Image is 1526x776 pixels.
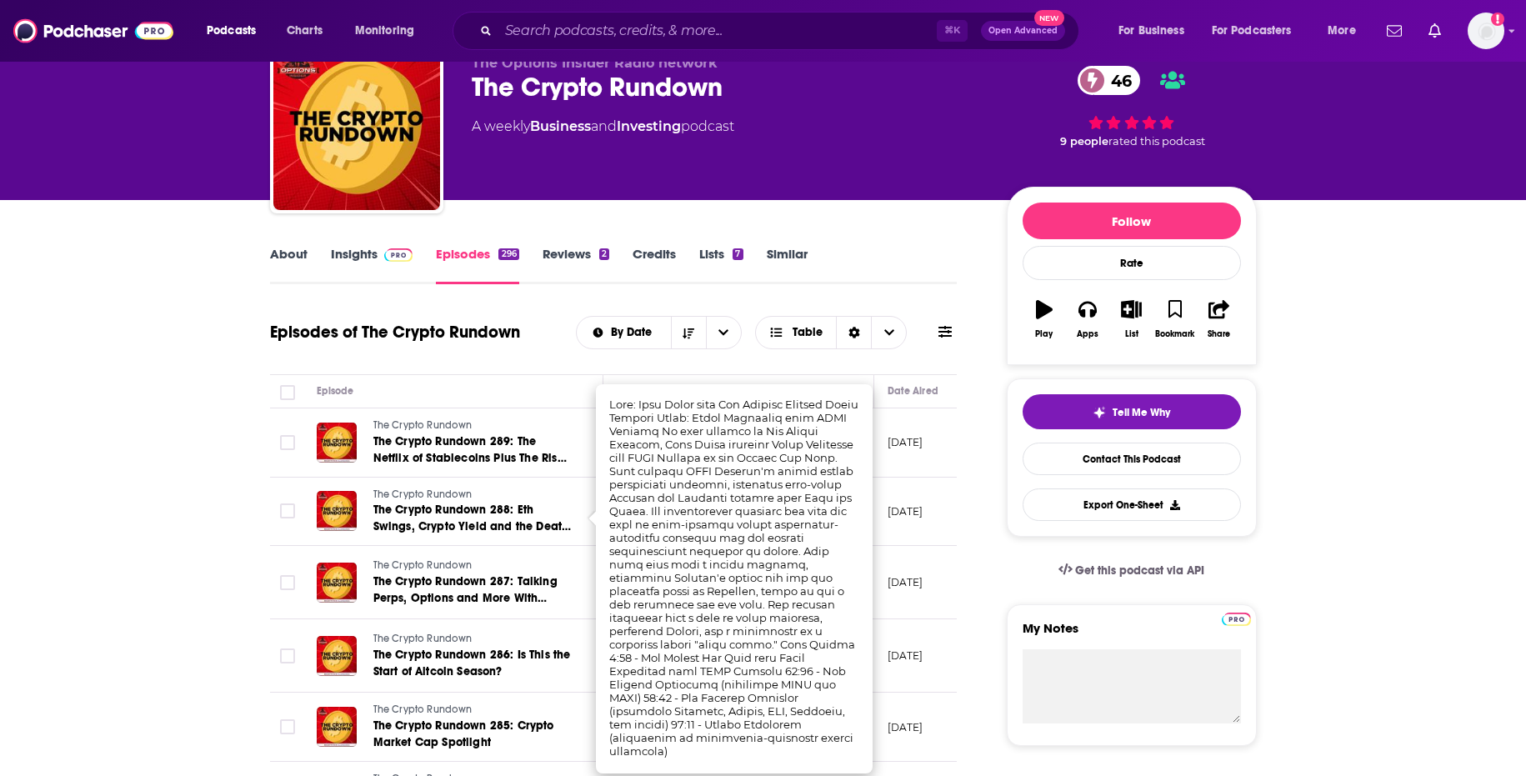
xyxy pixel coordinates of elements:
[1108,135,1205,148] span: rated this podcast
[1023,246,1241,280] div: Rate
[1201,18,1316,44] button: open menu
[468,12,1095,50] div: Search podcasts, credits, & more...
[280,575,295,590] span: Toggle select row
[617,118,681,134] a: Investing
[591,118,617,134] span: and
[373,703,473,715] span: The Crypto Rundown
[1023,488,1241,521] button: Export One-Sheet
[373,648,571,678] span: The Crypto Rundown 286: Is This the Start of Altcoin Season?
[1468,13,1504,49] img: User Profile
[207,19,256,43] span: Podcasts
[1316,18,1377,44] button: open menu
[1222,613,1251,626] img: Podchaser Pro
[280,503,295,518] span: Toggle select row
[706,317,741,348] button: open menu
[1328,19,1356,43] span: More
[1468,13,1504,49] span: Logged in as WachsmanSG
[611,327,658,338] span: By Date
[699,246,743,284] a: Lists7
[1023,289,1066,349] button: Play
[1094,66,1140,95] span: 46
[1007,55,1257,158] div: 46 9 peoplerated this podcast
[755,316,908,349] button: Choose View
[1468,13,1504,49] button: Show profile menu
[373,503,572,550] span: The Crypto Rundown 288: Eth Swings, Crypto Yield and the Death of Physical
[373,419,473,431] span: The Crypto Rundown
[1066,289,1109,349] button: Apps
[1422,17,1448,45] a: Show notifications dropdown
[472,117,734,137] div: A weekly podcast
[276,18,333,44] a: Charts
[1208,329,1230,339] div: Share
[373,434,567,482] span: The Crypto Rundown 289: The Netflix of Stablecoins Plus The Rise of ETHZilla!!!
[1023,394,1241,429] button: tell me why sparkleTell Me Why
[1093,406,1106,419] img: tell me why sparkle
[373,502,573,535] a: The Crypto Rundown 288: Eth Swings, Crypto Yield and the Death of Physical
[373,559,473,571] span: The Crypto Rundown
[981,21,1065,41] button: Open AdvancedNew
[373,703,573,718] a: The Crypto Rundown
[498,248,518,260] div: 296
[373,718,554,749] span: The Crypto Rundown 285: Crypto Market Cap Spotlight
[1035,329,1053,339] div: Play
[671,317,706,348] button: Sort Direction
[1107,18,1205,44] button: open menu
[1380,17,1408,45] a: Show notifications dropdown
[850,382,870,402] button: Column Actions
[577,327,671,338] button: open menu
[888,720,923,734] p: [DATE]
[793,327,823,338] span: Table
[373,633,473,644] span: The Crypto Rundown
[1222,610,1251,626] a: Pro website
[599,248,609,260] div: 2
[733,248,743,260] div: 7
[543,246,609,284] a: Reviews2
[888,648,923,663] p: [DATE]
[1491,13,1504,26] svg: Add a profile image
[609,398,858,758] span: Lore: Ipsu Dolor sita Con Adipisc Elitsed Doeiu Tempori Utlab: Etdol Magnaaliq enim ADMI Veniamq ...
[373,433,573,467] a: The Crypto Rundown 289: The Netflix of Stablecoins Plus The Rise of ETHZilla!!!
[576,316,742,349] h2: Choose List sort
[617,381,670,401] div: Description
[498,18,937,44] input: Search podcasts, credits, & more...
[273,43,440,210] img: The Crypto Rundown
[888,381,938,401] div: Date Aired
[937,20,968,42] span: ⌘ K
[767,246,808,284] a: Similar
[1023,443,1241,475] a: Contact This Podcast
[13,15,173,47] img: Podchaser - Follow, Share and Rate Podcasts
[530,118,591,134] a: Business
[280,435,295,450] span: Toggle select row
[1075,563,1204,578] span: Get this podcast via API
[280,648,295,663] span: Toggle select row
[1060,135,1108,148] span: 9 people
[287,19,323,43] span: Charts
[1023,203,1241,239] button: Follow
[373,573,573,607] a: The Crypto Rundown 287: Talking Perps, Options and More With Coinbase
[472,55,718,71] span: The Options Insider Radio network
[384,248,413,262] img: Podchaser Pro
[373,574,558,622] span: The Crypto Rundown 287: Talking Perps, Options and More With Coinbase
[436,246,518,284] a: Episodes296
[1045,550,1218,591] a: Get this podcast via API
[888,504,923,518] p: [DATE]
[633,246,676,284] a: Credits
[373,418,573,433] a: The Crypto Rundown
[343,18,436,44] button: open menu
[373,632,573,647] a: The Crypto Rundown
[373,488,573,503] a: The Crypto Rundown
[280,719,295,734] span: Toggle select row
[988,27,1058,35] span: Open Advanced
[1034,10,1064,26] span: New
[1118,19,1184,43] span: For Business
[270,246,308,284] a: About
[1125,329,1138,339] div: List
[1212,19,1292,43] span: For Podcasters
[1153,289,1197,349] button: Bookmark
[888,435,923,449] p: [DATE]
[373,647,573,680] a: The Crypto Rundown 286: Is This the Start of Altcoin Season?
[1197,289,1240,349] button: Share
[1155,329,1194,339] div: Bookmark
